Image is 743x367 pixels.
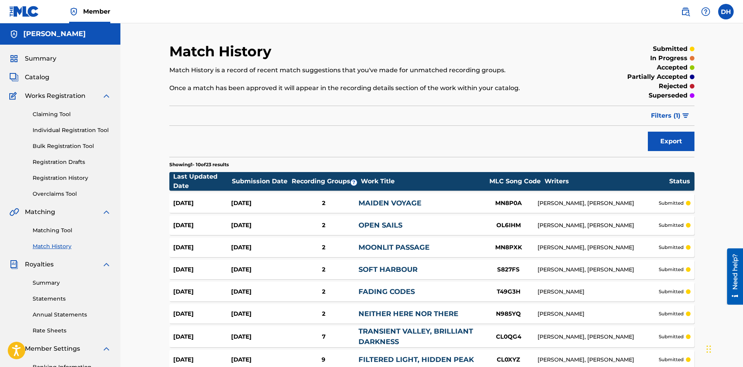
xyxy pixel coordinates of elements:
div: MLC Song Code [486,177,544,186]
a: MAIDEN VOYAGE [358,199,421,207]
img: Matching [9,207,19,217]
p: submitted [659,266,684,273]
span: Works Registration [25,91,85,101]
img: Member Settings [9,344,19,353]
img: Catalog [9,73,19,82]
div: 2 [289,265,358,274]
div: Help [698,4,713,19]
div: [PERSON_NAME], [PERSON_NAME] [538,199,658,207]
div: 2 [289,199,358,208]
a: Statements [33,295,111,303]
p: submitted [653,44,687,54]
div: T49G3H [479,287,538,296]
p: submitted [659,356,684,363]
div: Writers [545,177,669,186]
div: Drag [706,337,711,361]
a: Registration History [33,174,111,182]
div: [DATE] [173,243,231,252]
div: Chat Widget [704,330,743,367]
button: Export [648,132,694,151]
div: [PERSON_NAME], [PERSON_NAME] [538,266,658,274]
span: Catalog [25,73,49,82]
p: submitted [659,222,684,229]
a: Annual Statements [33,311,111,319]
div: Need help? [9,5,19,41]
p: Match History is a record of recent match suggestions that you've made for unmatched recording gr... [169,66,574,75]
div: [DATE] [231,243,289,252]
div: [DATE] [231,199,289,208]
div: [PERSON_NAME], [PERSON_NAME] [538,333,658,341]
img: expand [102,91,111,101]
a: Public Search [678,4,693,19]
div: [PERSON_NAME] [538,310,658,318]
span: Filters ( 1 ) [651,111,680,120]
div: [PERSON_NAME], [PERSON_NAME] [538,221,658,230]
a: Individual Registration Tool [33,126,111,134]
a: Overclaims Tool [33,190,111,198]
div: CL0XYZ [479,355,538,364]
a: MOONLIT PASSAGE [358,243,430,252]
div: Status [669,177,690,186]
img: filter [682,113,689,118]
div: Work Title [361,177,485,186]
div: [DATE] [231,310,289,318]
a: SummarySummary [9,54,56,63]
a: FILTERED LIGHT, HIDDEN PEAK [358,355,474,364]
img: search [681,7,690,16]
span: Member Settings [25,344,80,353]
img: Royalties [9,260,19,269]
a: CatalogCatalog [9,73,49,82]
div: [DATE] [231,332,289,341]
a: Rate Sheets [33,327,111,335]
div: S827FS [479,265,538,274]
p: in progress [650,54,687,63]
div: [DATE] [173,221,231,230]
iframe: Resource Center [721,249,743,305]
img: Works Registration [9,91,19,101]
div: 2 [289,221,358,230]
a: NEITHER HERE NOR THERE [358,310,458,318]
img: expand [102,207,111,217]
span: ? [351,179,357,186]
img: Top Rightsholder [69,7,78,16]
p: Once a match has been approved it will appear in the recording details section of the work within... [169,83,574,93]
p: superseded [649,91,687,100]
a: TRANSIENT VALLEY, BRILLIANT DARKNESS [358,327,473,346]
a: Match History [33,242,111,250]
div: [DATE] [173,310,231,318]
div: 2 [289,310,358,318]
p: submitted [659,333,684,340]
a: SOFT HARBOUR [358,265,418,274]
a: Registration Drafts [33,158,111,166]
div: MN8PXK [479,243,538,252]
img: MLC Logo [9,6,39,17]
p: submitted [659,244,684,251]
div: [DATE] [173,265,231,274]
img: expand [102,260,111,269]
div: N985YQ [479,310,538,318]
div: [DATE] [231,287,289,296]
div: Recording Groups [291,177,360,186]
div: User Menu [718,4,734,19]
a: Matching Tool [33,226,111,235]
div: CL0QG4 [479,332,538,341]
div: 7 [289,332,358,341]
a: OPEN SAILS [358,221,402,230]
p: submitted [659,310,684,317]
div: [DATE] [231,355,289,364]
div: OL6IHM [479,221,538,230]
div: MN8P0A [479,199,538,208]
button: Filters (1) [646,106,694,125]
div: Last Updated Date [173,172,231,191]
div: Submission Date [232,177,290,186]
div: [PERSON_NAME] [538,288,658,296]
div: 9 [289,355,358,364]
img: Accounts [9,30,19,39]
div: [DATE] [173,332,231,341]
div: [DATE] [231,265,289,274]
a: Summary [33,279,111,287]
img: expand [102,344,111,353]
div: 2 [289,243,358,252]
div: [DATE] [173,355,231,364]
span: Royalties [25,260,54,269]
